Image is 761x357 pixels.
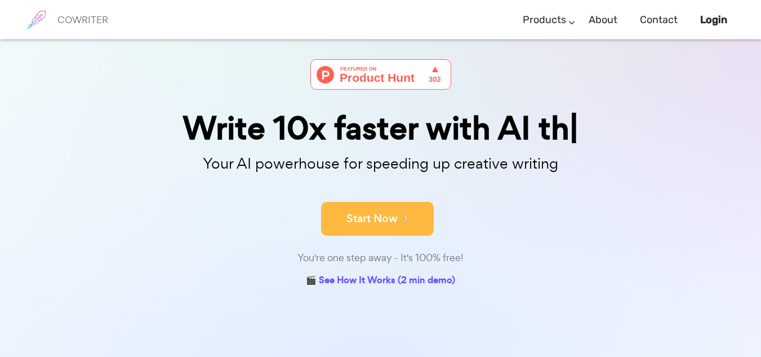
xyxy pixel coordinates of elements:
[700,3,727,37] a: Login
[700,14,727,26] b: Login
[310,59,451,90] img: Cowriter - Your AI buddy for speeding up creative writing | Product Hunt
[23,6,51,34] img: brand logo
[306,272,455,290] a: 🎬 See How It Works (2 min demo)
[640,3,678,37] a: Contact
[589,3,617,37] a: About
[99,250,662,266] div: You're one step away - It's 100% free!
[523,3,566,37] a: Products
[99,152,662,176] p: Your AI powerhouse for speeding up creative writing
[321,202,434,236] button: Start Now
[99,112,662,144] div: Write 10x faster with AI th
[57,15,108,25] h6: COWRITER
